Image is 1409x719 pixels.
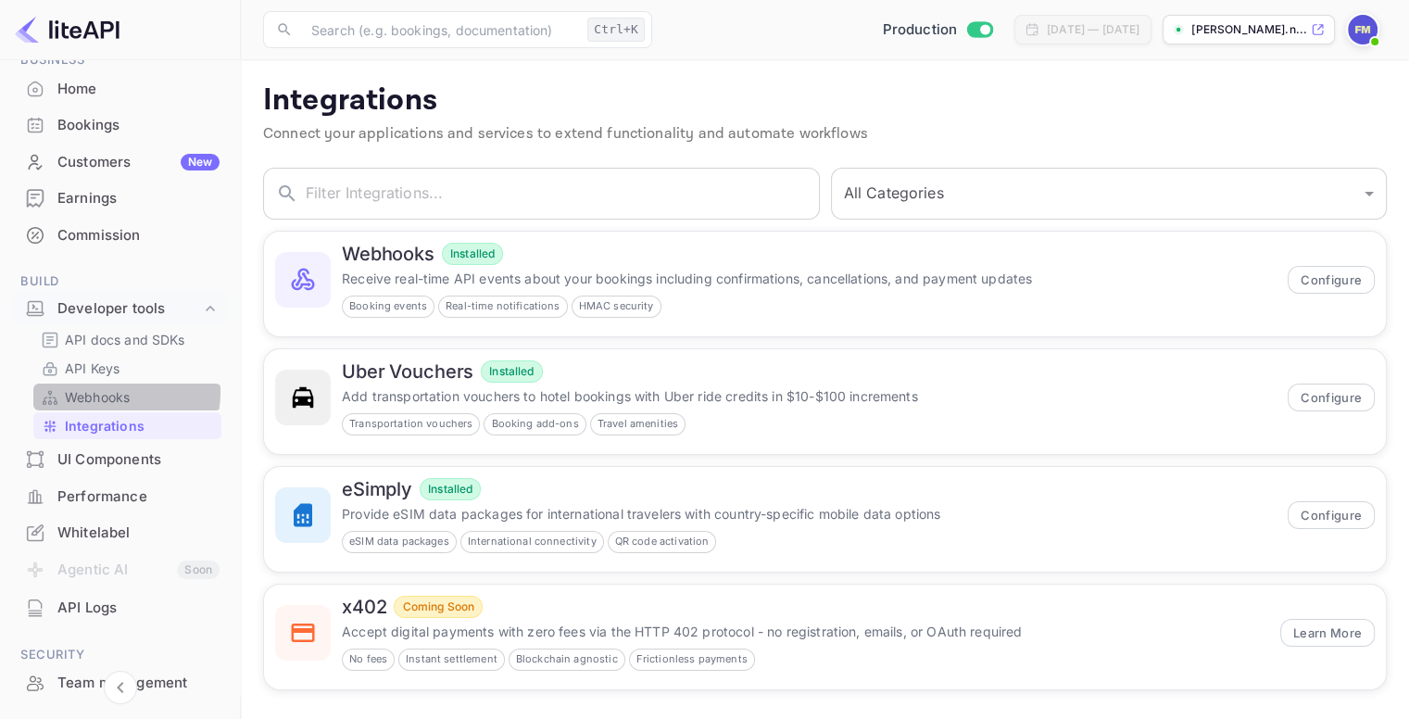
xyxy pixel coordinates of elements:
a: Earnings [11,181,229,215]
span: HMAC security [572,298,660,314]
a: UI Components [11,442,229,476]
span: Instant settlement [399,651,504,667]
p: API Keys [65,359,120,378]
span: Installed [443,246,502,262]
button: Configure [1288,384,1375,411]
div: Whitelabel [11,515,229,551]
div: Performance [11,479,229,515]
span: Build [11,271,229,292]
p: API docs and SDKs [65,330,185,349]
div: Bookings [11,107,229,144]
button: Configure [1288,501,1375,529]
a: API docs and SDKs [41,330,214,349]
div: Earnings [11,181,229,217]
input: Search (e.g. bookings, documentation) [300,11,580,48]
div: Team management [11,665,229,701]
span: Blockchain agnostic [510,651,624,667]
span: Frictionless payments [630,651,754,667]
span: Coming Soon [395,599,482,615]
a: Bookings [11,107,229,142]
span: QR code activation [609,534,716,549]
div: Home [57,79,220,100]
h6: Webhooks [342,243,434,265]
div: Commission [57,225,220,246]
span: No fees [343,651,394,667]
button: Configure [1288,266,1375,294]
h6: x402 [342,596,386,618]
div: Earnings [57,188,220,209]
a: Home [11,71,229,106]
div: Switch to Sandbox mode [875,19,1000,41]
span: Transportation vouchers [343,416,479,432]
span: Production [883,19,958,41]
div: API Keys [33,355,221,382]
span: Installed [482,363,541,380]
div: API docs and SDKs [33,326,221,353]
a: Integrations [41,416,214,435]
div: Commission [11,218,229,254]
div: Developer tools [57,298,201,320]
img: LiteAPI logo [15,15,120,44]
div: CustomersNew [11,145,229,181]
span: Real-time notifications [439,298,566,314]
p: Add transportation vouchers to hotel bookings with Uber ride credits in $10-$100 increments [342,386,1277,406]
p: Integrations [65,416,145,435]
a: Webhooks [41,387,214,407]
p: Webhooks [65,387,130,407]
div: [DATE] — [DATE] [1047,21,1139,38]
img: Francis Mwangi [1348,15,1378,44]
span: Business [11,50,229,70]
span: Booking add-ons [484,416,585,432]
h6: Uber Vouchers [342,360,473,383]
p: Receive real-time API events about your bookings including confirmations, cancellations, and paym... [342,269,1277,288]
span: Security [11,645,229,665]
button: Collapse navigation [104,671,137,704]
span: Installed [421,481,480,498]
a: Whitelabel [11,515,229,549]
div: Performance [57,486,220,508]
div: Home [11,71,229,107]
a: Team management [11,665,229,700]
span: Travel amenities [591,416,685,432]
p: [PERSON_NAME].n... [1191,21,1307,38]
span: eSIM data packages [343,534,456,549]
div: UI Components [11,442,229,478]
span: Booking events [343,298,434,314]
a: API Logs [11,590,229,624]
a: API Keys [41,359,214,378]
div: Customers [57,152,220,173]
h6: eSimply [342,478,412,500]
div: Whitelabel [57,523,220,544]
button: Learn More [1280,619,1375,647]
div: Team management [57,673,220,694]
input: Filter Integrations... [306,168,820,220]
div: New [181,154,220,170]
div: Webhooks [33,384,221,410]
p: Integrations [263,82,1387,120]
a: Commission [11,218,229,252]
p: Provide eSIM data packages for international travelers with country-specific mobile data options [342,504,1277,523]
div: API Logs [11,590,229,626]
div: UI Components [57,449,220,471]
div: Ctrl+K [587,18,645,42]
div: API Logs [57,598,220,619]
div: Developer tools [11,293,229,325]
span: International connectivity [461,534,603,549]
p: Connect your applications and services to extend functionality and automate workflows [263,123,1387,145]
p: Accept digital payments with zero fees via the HTTP 402 protocol - no registration, emails, or OA... [342,622,1269,641]
div: Integrations [33,412,221,439]
a: Performance [11,479,229,513]
div: Bookings [57,115,220,136]
a: CustomersNew [11,145,229,179]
